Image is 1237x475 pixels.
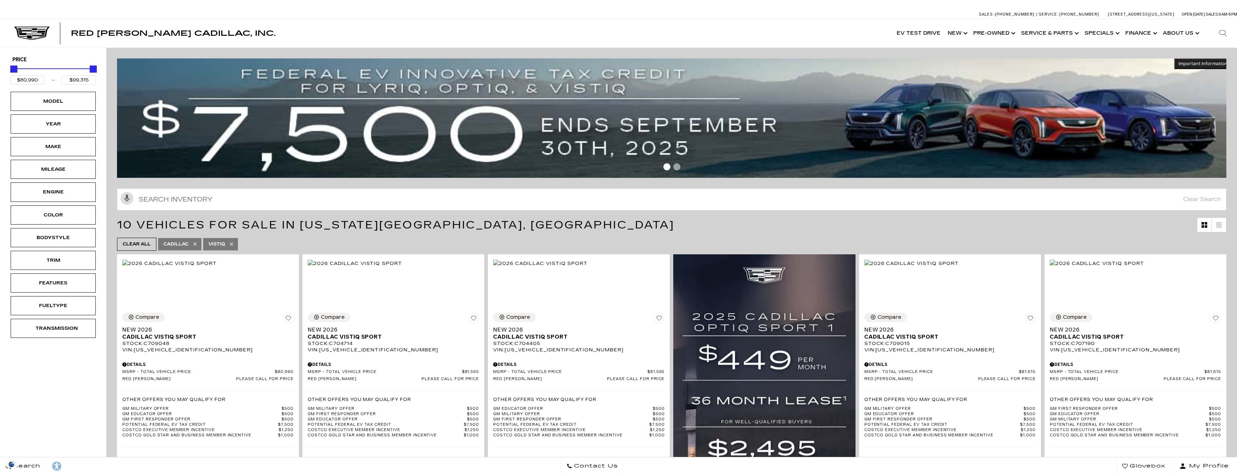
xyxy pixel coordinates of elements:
a: Red [PERSON_NAME] Please call for price [122,377,294,382]
div: Price [10,63,96,85]
span: $500 [653,406,665,412]
a: GM Military Offer $500 [493,412,664,417]
span: Costco Executive Member Incentive [122,428,279,433]
span: [PHONE_NUMBER] [995,12,1035,17]
button: Save Vehicle [468,313,479,326]
span: My Profile [1186,461,1229,471]
span: Go to slide 1 [663,163,670,170]
div: Minimum Price [10,66,17,73]
span: $500 [1024,412,1036,417]
div: Stock : C704714 [308,340,479,347]
span: GM First Responder Offer [493,417,652,422]
img: 2026 Cadillac VISTIQ Sport [864,260,959,267]
span: MSRP - Total Vehicle Price [1050,369,1204,375]
p: Other Offers You May Qualify For [122,396,225,403]
span: GM First Responder Offer [864,417,1024,422]
span: Please call for price [607,377,664,382]
div: VIN: [US_VEHICLE_IDENTIFICATION_NUMBER] [1050,347,1221,353]
span: $500 [1024,417,1036,422]
input: Minimum [10,75,45,85]
span: Clear All [123,240,151,249]
span: Costco Gold Star and Business Member Incentive [1050,433,1205,438]
span: 9 AM-6 PM [1219,12,1237,17]
span: MSRP - Total Vehicle Price [493,369,647,375]
button: Important Information [1174,58,1232,69]
svg: Click to toggle on voice search [121,192,133,205]
a: Pre-Owned [970,19,1018,47]
span: $500 [1209,412,1221,417]
div: Stock : C704405 [493,340,664,347]
a: MSRP - Total Vehicle Price $80,990 [122,369,294,375]
div: Transmission [35,324,71,332]
span: GM Military Offer [493,412,652,417]
span: Costco Executive Member Incentive [1050,428,1206,433]
span: New 2026 [864,326,1030,333]
div: VIN: [US_VEHICLE_IDENTIFICATION_NUMBER] [308,347,479,353]
a: New 2026Cadillac VISTIQ Sport [1050,326,1221,340]
span: Potential Federal EV Tax Credit [1050,422,1205,428]
div: VIN: [US_VEHICLE_IDENTIFICATION_NUMBER] [864,347,1036,353]
a: MSRP - Total Vehicle Price $81,615 [1050,369,1221,375]
span: 10 Vehicles for Sale in [US_STATE][GEOGRAPHIC_DATA], [GEOGRAPHIC_DATA] [117,219,674,231]
a: GM Educator Offer $500 [1050,412,1221,417]
div: Pricing Details - New 2026 Cadillac VISTIQ Sport [308,361,479,368]
span: Costco Executive Member Incentive [864,428,1021,433]
span: VISTIQ [208,240,225,249]
span: Cadillac [163,240,189,249]
button: Save Vehicle [1025,313,1036,326]
span: $500 [467,406,479,412]
span: Red [PERSON_NAME] [1050,377,1164,382]
button: Open user profile menu [1171,457,1237,475]
div: TransmissionTransmission [11,319,96,338]
span: New 2026 [122,326,288,333]
span: Cadillac VISTIQ Sport [122,333,288,340]
div: Features [35,279,71,287]
p: Other Offers You May Qualify For [1050,396,1153,403]
div: Compare [877,314,901,321]
span: Costco Gold Star and Business Member Incentive [122,433,278,438]
a: GM Military Offer $500 [308,406,479,412]
a: Costco Gold Star and Business Member Incentive $1,000 [122,433,294,438]
span: $7,500 [649,422,665,428]
div: MileageMileage [11,160,96,179]
img: 2026 Cadillac VISTIQ Sport [308,260,402,267]
a: Red [PERSON_NAME] Please call for price [493,377,664,382]
a: MSRP - Total Vehicle Price $81,565 [493,369,664,375]
span: $1,250 [1021,428,1036,433]
div: BodystyleBodystyle [11,228,96,247]
span: GM First Responder Offer [122,417,282,422]
div: Stock : C707190 [1050,340,1221,347]
div: Year [35,120,71,128]
p: Other Offers You May Qualify For [864,396,968,403]
span: $500 [282,417,294,422]
button: Save Vehicle [283,313,294,326]
a: Costco Executive Member Incentive $1,250 [308,428,479,433]
p: Other Offers You May Qualify For [308,396,411,403]
a: GM Educator Offer $500 [864,412,1036,417]
a: [STREET_ADDRESS][US_STATE] [1108,12,1175,17]
span: Costco Gold Star and Business Member Incentive [308,433,463,438]
button: Save Vehicle [654,313,664,326]
span: New 2026 [308,326,474,333]
span: Cadillac VISTIQ Sport [308,333,474,340]
a: vrp-tax-ending-august-version [117,58,1232,178]
a: GM First Responder Offer $500 [308,412,479,417]
div: Compare [506,314,530,321]
span: Please call for price [1164,377,1221,382]
span: Red [PERSON_NAME] [493,377,607,382]
a: About Us [1159,19,1202,47]
img: Cadillac Dark Logo with Cadillac White Text [14,27,50,40]
a: Red [PERSON_NAME] Please call for price [864,377,1036,382]
div: MakeMake [11,137,96,156]
a: Service: [PHONE_NUMBER] [1036,12,1101,16]
div: Compare [1063,314,1087,321]
a: Specials [1081,19,1122,47]
a: New 2026Cadillac VISTIQ Sport [493,326,664,340]
input: Maximum [62,75,96,85]
div: Fueltype [35,302,71,310]
span: Go to slide 2 [673,163,680,170]
a: New 2026Cadillac VISTIQ Sport [864,326,1036,340]
span: $80,990 [275,369,294,375]
span: GM Military Offer [122,406,282,412]
div: Mileage [35,165,71,173]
